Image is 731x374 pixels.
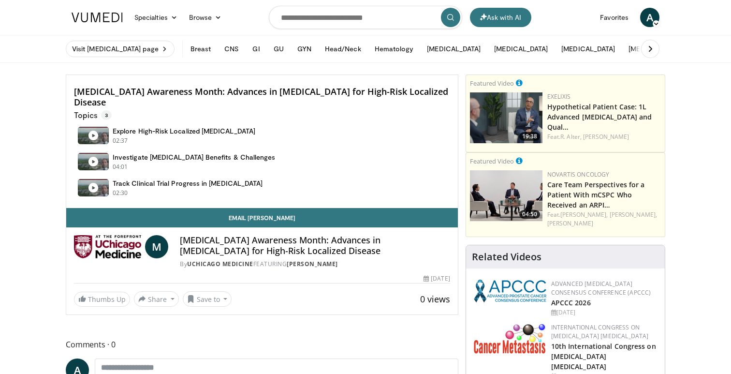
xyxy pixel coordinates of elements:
[470,92,542,143] img: 7f860e55-decd-49ee-8c5f-da08edcb9540.png.150x105_q85_crop-smart_upscale.png
[292,39,317,59] button: GYN
[623,39,688,59] button: [MEDICAL_DATA]
[183,8,228,27] a: Browse
[66,338,458,351] span: Comments 0
[420,293,450,305] span: 0 views
[547,133,661,141] div: Feat.
[547,210,661,228] div: Feat.
[472,251,541,263] h4: Related Videos
[180,260,450,269] div: By FEATURING
[470,79,514,88] small: Featured Video
[547,219,593,227] a: [PERSON_NAME]
[247,39,265,59] button: GI
[470,157,514,165] small: Featured Video
[551,342,656,371] a: 10th International Congress on [MEDICAL_DATA] [MEDICAL_DATA]
[113,153,275,162] h4: Investigate [MEDICAL_DATA] Benefits & Challenges
[424,274,450,283] div: [DATE]
[470,92,542,143] a: 19:38
[183,291,232,307] button: Save to
[134,291,179,307] button: Share
[519,210,540,219] span: 04:50
[369,39,420,59] button: Hematology
[560,210,608,219] a: [PERSON_NAME],
[551,308,657,317] div: [DATE]
[474,280,546,302] img: 92ba7c40-df22-45a2-8e3f-1ca017a3d5ba.png.150x105_q85_autocrop_double_scale_upscale_version-0.2.png
[66,41,175,57] a: Visit [MEDICAL_DATA] page
[269,6,462,29] input: Search topics, interventions
[74,87,450,107] h4: [MEDICAL_DATA] Awareness Month: Advances in [MEDICAL_DATA] for High-Risk Localized Disease
[640,8,659,27] a: A
[551,280,651,297] a: Advanced [MEDICAL_DATA] Consensus Conference (APCCC)
[129,8,183,27] a: Specialties
[101,110,112,120] span: 3
[547,170,610,179] a: Novartis Oncology
[72,13,123,22] img: VuMedi Logo
[319,39,367,59] button: Head/Neck
[74,110,112,120] p: Topics
[185,39,217,59] button: Breast
[560,133,582,141] a: R. Alter,
[219,39,245,59] button: CNS
[470,8,531,27] button: Ask with AI
[287,260,338,268] a: [PERSON_NAME]
[519,132,540,141] span: 19:38
[180,235,450,256] h4: [MEDICAL_DATA] Awareness Month: Advances in [MEDICAL_DATA] for High-Risk Localized Disease
[113,163,128,171] p: 04:01
[113,189,128,197] p: 02:30
[556,39,621,59] button: [MEDICAL_DATA]
[583,133,629,141] a: [PERSON_NAME]
[74,235,141,258] img: UChicago Medicine
[421,39,486,59] button: [MEDICAL_DATA]
[547,180,645,209] a: Care Team Perspectives for a Patient With mCSPC Who Received an ARPI…
[145,235,168,258] a: M
[488,39,554,59] button: [MEDICAL_DATA]
[551,298,591,307] a: APCCC 2026
[474,323,546,354] img: 6ff8bc22-9509-4454-a4f8-ac79dd3b8976.png.150x105_q85_autocrop_double_scale_upscale_version-0.2.png
[551,323,649,340] a: International Congress on [MEDICAL_DATA] [MEDICAL_DATA]
[113,127,255,135] h4: Explore High-Risk Localized [MEDICAL_DATA]
[66,208,458,227] a: Email [PERSON_NAME]
[470,170,542,221] img: cad44f18-58c5-46ed-9b0e-fe9214b03651.jpg.150x105_q85_crop-smart_upscale.jpg
[547,102,652,132] a: Hypothetical Patient Case: 1L Advanced [MEDICAL_DATA] and Qual…
[113,136,128,145] p: 02:37
[610,210,657,219] a: [PERSON_NAME],
[74,292,130,307] a: Thumbs Up
[470,170,542,221] a: 04:50
[187,260,253,268] a: UChicago Medicine
[113,179,263,188] h4: Track Clinical Trial Progress in [MEDICAL_DATA]
[268,39,290,59] button: GU
[594,8,634,27] a: Favorites
[547,92,570,101] a: Exelixis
